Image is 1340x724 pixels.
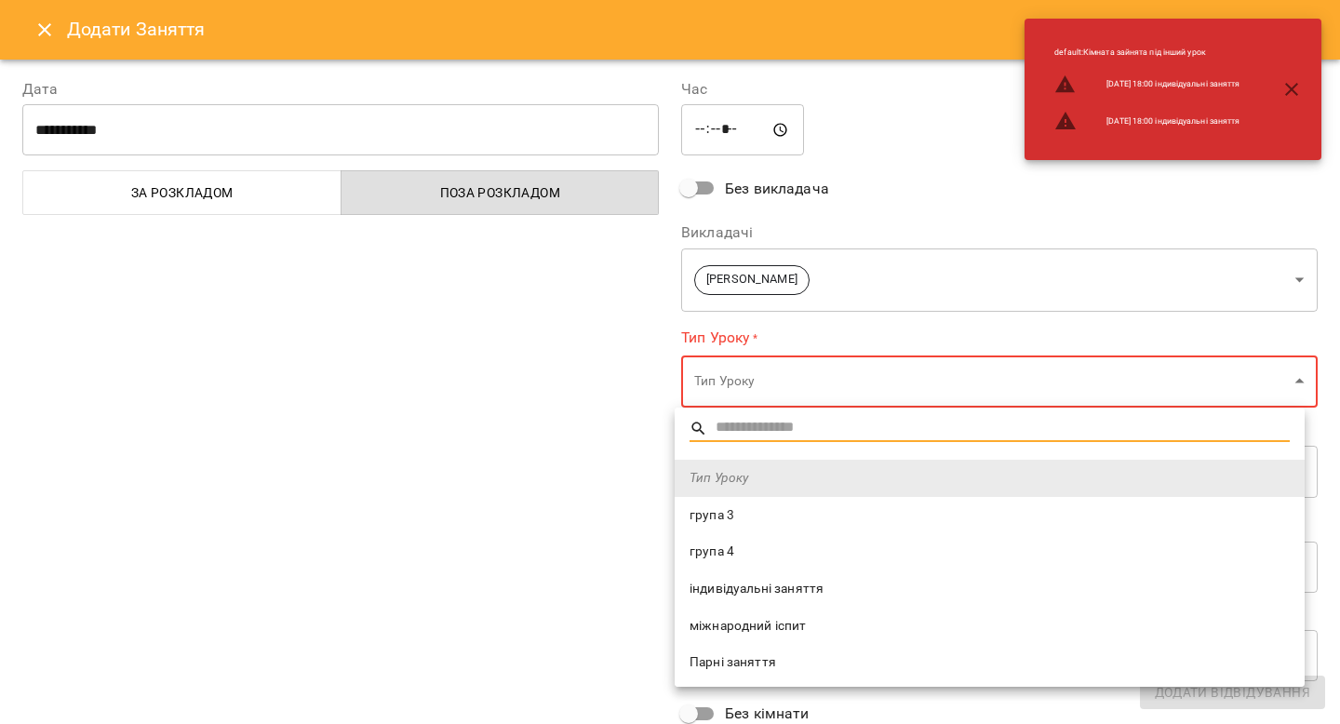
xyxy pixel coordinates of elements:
[1039,39,1254,66] li: default : Кімната зайнята під інший урок
[1039,66,1254,103] li: [DATE] 18:00 індивідуальні заняття
[690,469,1290,488] span: Тип Уроку
[690,580,1290,598] span: індивідуальні заняття
[690,617,1290,636] span: міжнародний іспит
[1039,102,1254,140] li: [DATE] 18:00 індивідуальні заняття
[690,543,1290,561] span: група 4
[690,506,1290,525] span: група 3
[690,653,1290,672] span: Парні заняття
